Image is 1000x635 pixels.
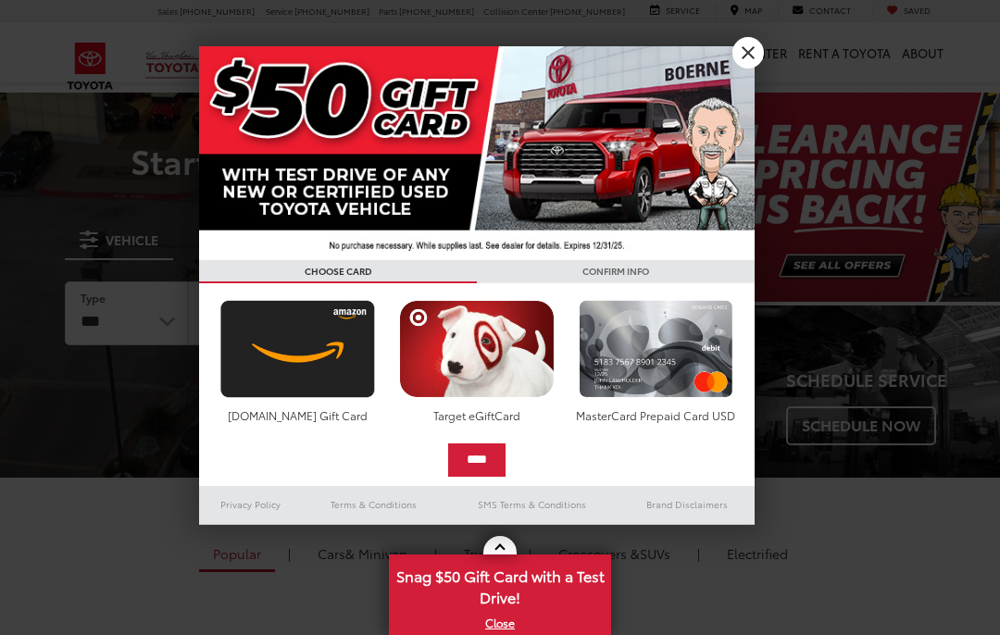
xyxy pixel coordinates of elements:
div: MasterCard Prepaid Card USD [574,407,738,423]
h3: CONFIRM INFO [477,260,755,283]
div: [DOMAIN_NAME] Gift Card [216,407,380,423]
h3: CHOOSE CARD [199,260,477,283]
a: SMS Terms & Conditions [444,493,619,516]
img: mastercard.png [574,300,738,398]
a: Brand Disclaimers [619,493,755,516]
div: Target eGiftCard [394,407,558,423]
span: Snag $50 Gift Card with a Test Drive! [391,556,609,613]
img: 42635_top_851395.jpg [199,46,755,260]
img: targetcard.png [394,300,558,398]
img: amazoncard.png [216,300,380,398]
a: Privacy Policy [199,493,303,516]
a: Terms & Conditions [303,493,444,516]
